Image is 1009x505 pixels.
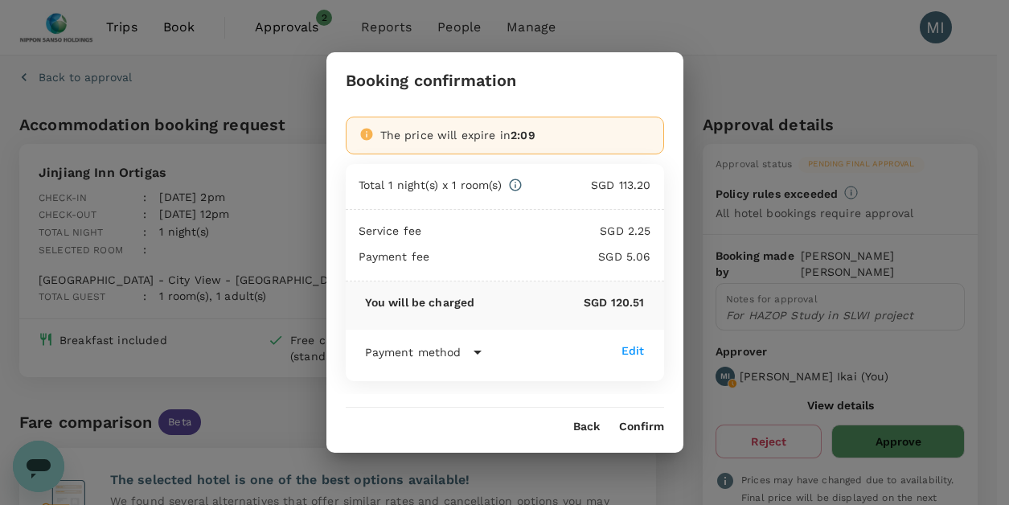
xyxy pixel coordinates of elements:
[511,129,535,142] span: 2:09
[359,223,422,239] p: Service fee
[359,248,430,265] p: Payment fee
[380,127,650,143] div: The price will expire in
[523,177,651,193] p: SGD 113.20
[359,177,502,193] p: Total 1 night(s) x 1 room(s)
[346,72,517,90] h3: Booking confirmation
[474,294,644,310] p: SGD 120.51
[365,344,461,360] p: Payment method
[365,294,475,310] p: You will be charged
[429,248,650,265] p: SGD 5.06
[621,343,645,359] div: Edit
[573,421,600,433] button: Back
[421,223,650,239] p: SGD 2.25
[619,421,664,433] button: Confirm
